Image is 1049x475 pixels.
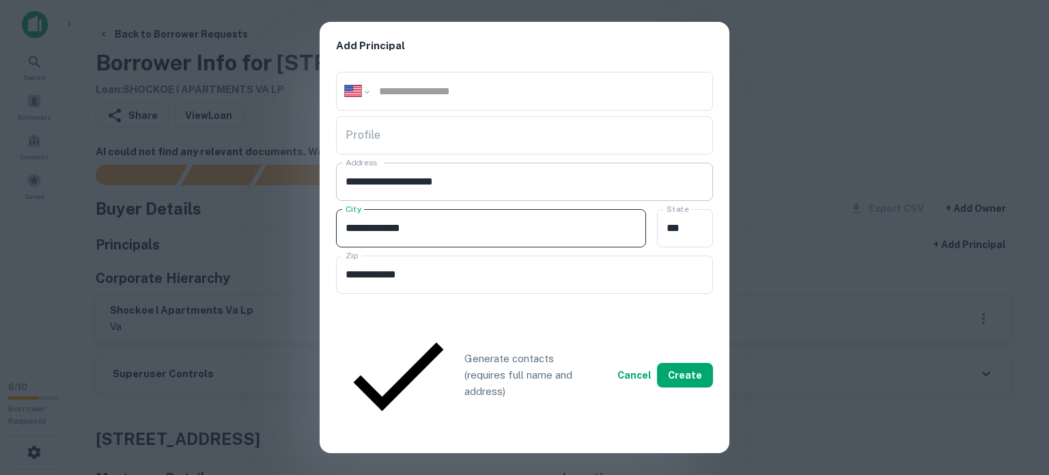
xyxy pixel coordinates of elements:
button: Cancel [612,363,657,388]
label: State [667,203,688,215]
iframe: Chat Widget [981,366,1049,431]
label: Zip [346,249,358,261]
button: Create [657,363,713,388]
h2: Add Principal [320,22,729,70]
label: Address [346,157,377,168]
p: Generate contacts (requires full name and address) [464,351,585,399]
label: City [346,203,361,215]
